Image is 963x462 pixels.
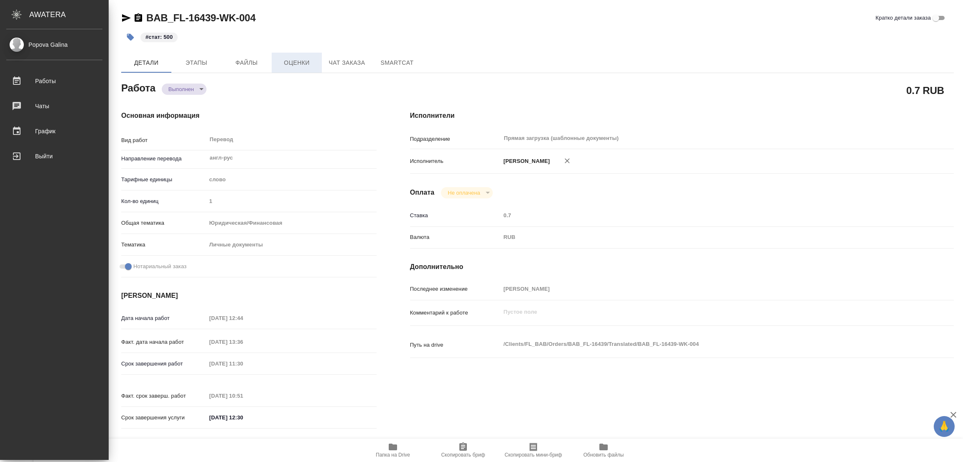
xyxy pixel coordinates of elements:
input: Пустое поле [206,358,280,370]
h4: Основная информация [121,111,377,121]
span: Чат заказа [327,58,367,68]
span: Этапы [176,58,217,68]
div: слово [206,173,377,187]
span: 🙏 [937,418,951,435]
span: Детали [126,58,166,68]
p: Факт. дата начала работ [121,338,206,346]
span: Папка на Drive [376,452,410,458]
input: Пустое поле [206,390,280,402]
a: BAB_FL-16439-WK-004 [146,12,256,23]
p: Срок завершения работ [121,360,206,368]
span: SmartCat [377,58,417,68]
h2: 0.7 RUB [906,83,944,97]
p: Путь на drive [410,341,501,349]
span: Нотариальный заказ [133,262,186,271]
button: 🙏 [934,416,955,437]
p: Комментарий к работе [410,309,501,317]
p: Тарифные единицы [121,175,206,184]
p: [PERSON_NAME] [501,157,550,165]
p: Дата начала работ [121,314,206,322]
span: Скопировать мини-бриф [504,452,562,458]
div: Выполнен [162,84,206,95]
a: Работы [2,71,107,91]
button: Выполнен [166,86,196,93]
a: Выйти [2,146,107,167]
button: Не оплачена [445,189,482,196]
p: Направление перевода [121,155,206,163]
p: Последнее изменение [410,285,501,293]
p: Валюта [410,233,501,241]
input: Пустое поле [501,209,909,221]
a: График [2,121,107,142]
p: Тематика [121,241,206,249]
div: Выйти [6,150,102,162]
h2: Работа [121,80,155,95]
textarea: /Clients/FL_BAB/Orders/BAB_FL-16439/Translated/BAB_FL-16439-WK-004 [501,337,909,351]
p: Ставка [410,211,501,220]
h4: Дополнительно [410,262,954,272]
input: Пустое поле [206,336,280,348]
h4: [PERSON_NAME] [121,291,377,301]
div: Личные документы [206,238,377,252]
button: Обновить файлы [568,439,639,462]
div: Чаты [6,100,102,112]
input: Пустое поле [206,312,280,324]
p: Срок завершения услуги [121,414,206,422]
button: Скопировать ссылку для ЯМессенджера [121,13,131,23]
p: Исполнитель [410,157,501,165]
span: Обновить файлы [583,452,624,458]
div: Юридическая/Финансовая [206,216,377,230]
h4: Оплата [410,188,435,198]
span: Скопировать бриф [441,452,485,458]
span: Оценки [277,58,317,68]
span: Кратко детали заказа [876,14,931,22]
button: Скопировать мини-бриф [498,439,568,462]
button: Папка на Drive [358,439,428,462]
input: ✎ Введи что-нибудь [206,411,280,424]
p: Вид работ [121,136,206,145]
span: стат: 500 [140,33,178,40]
div: Работы [6,75,102,87]
div: Выполнен [441,187,492,198]
div: Popova Galina [6,40,102,49]
input: Пустое поле [501,283,909,295]
span: Файлы [227,58,267,68]
p: Подразделение [410,135,501,143]
button: Добавить тэг [121,28,140,46]
p: #стат: 500 [145,33,173,41]
h4: Исполнители [410,111,954,121]
button: Скопировать ссылку [133,13,143,23]
input: Пустое поле [206,195,377,207]
button: Удалить исполнителя [558,152,576,170]
p: Факт. срок заверш. работ [121,392,206,400]
a: Чаты [2,96,107,117]
p: Кол-во единиц [121,197,206,206]
button: Скопировать бриф [428,439,498,462]
p: Общая тематика [121,219,206,227]
div: График [6,125,102,137]
div: AWATERA [29,6,109,23]
div: RUB [501,230,909,244]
